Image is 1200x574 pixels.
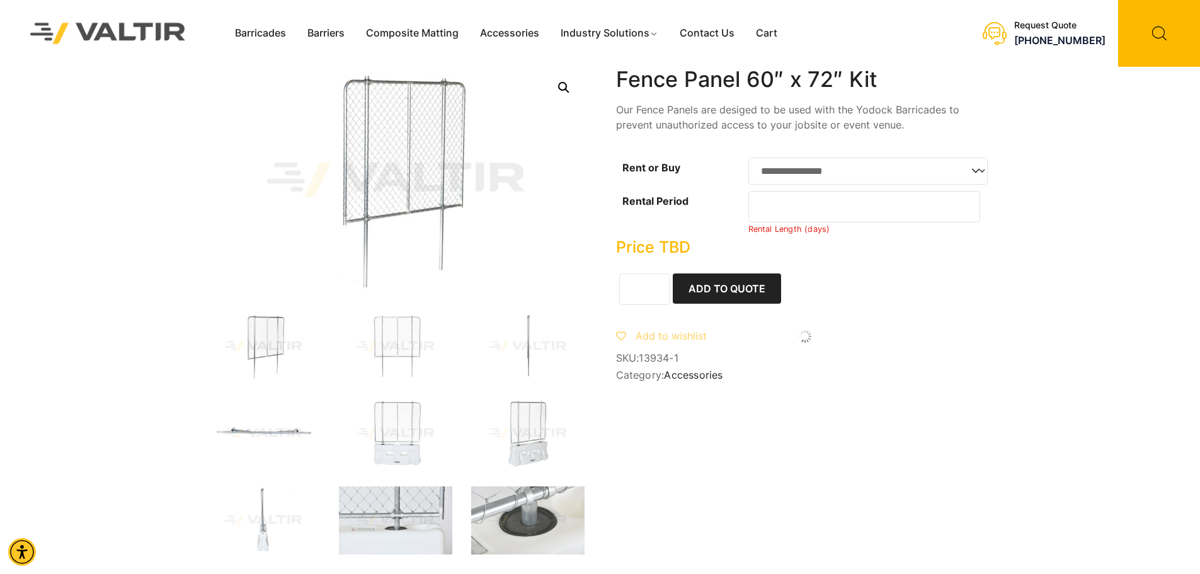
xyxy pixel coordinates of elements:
[748,191,981,222] input: Number
[616,369,994,381] span: Category:
[616,238,690,256] bdi: Price TBD
[745,24,788,43] a: Cart
[471,486,585,554] img: Close-up of a metal pole secured in a black base, part of a structure with a chain-link fence.
[616,102,994,132] p: Our Fence Panels are desiged to be used with the Yodock Barricades to prevent unauthorized access...
[748,224,830,234] small: Rental Length (days)
[207,399,320,468] img: A metallic automotive component, likely a steering rack, displayed against a white background.
[622,161,680,174] label: Rent or Buy
[339,313,452,381] img: A chain-link fence panel with two vertical posts, designed for security or enclosure.
[1014,34,1106,47] a: call (888) 496-3625
[616,352,994,364] span: SKU:
[224,24,297,43] a: Barricades
[297,24,355,43] a: Barriers
[550,24,669,43] a: Industry Solutions
[471,399,585,468] img: A portable barrier with a chain-link fence and a solid white base, designed for crowd control or ...
[8,538,36,566] div: Accessibility Menu
[669,24,745,43] a: Contact Us
[1014,20,1106,31] div: Request Quote
[14,6,202,60] img: Valtir Rentals
[471,313,585,381] img: A vertical metal pole with attached wires, featuring a sleek design, set against a plain background.
[207,486,320,554] img: A vertical metal pole attached to a white base, likely for a flag or banner display.
[616,67,994,93] h1: Fence Panel 60″ x 72″ Kit
[552,76,575,99] a: Open this option
[616,188,748,238] th: Rental Period
[339,399,452,468] img: A portable fence with a chain-link design supported by a white plastic base.
[339,486,452,554] img: A close-up of a chain-link fence attached to a metal post, with a white plastic container below.
[673,273,781,304] button: Add to Quote
[664,369,723,381] a: Accessories
[619,273,670,305] input: Product quantity
[469,24,550,43] a: Accessories
[207,313,320,381] img: FencePnl_60x72_3Q.jpg
[355,24,469,43] a: Composite Matting
[639,352,678,364] span: 13934-1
